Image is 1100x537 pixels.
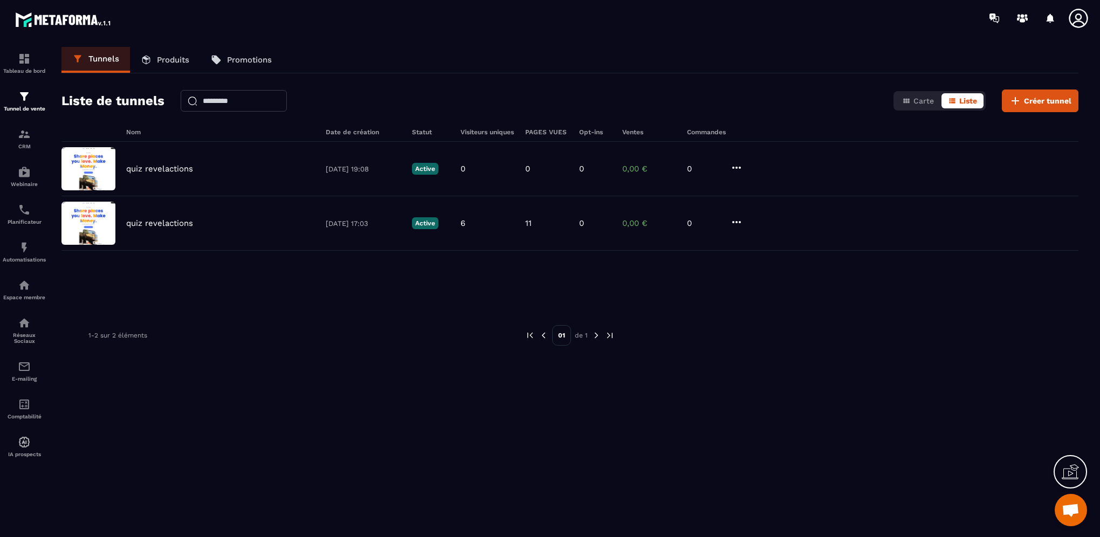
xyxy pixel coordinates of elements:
h6: PAGES VUES [525,128,568,136]
img: automations [18,241,31,254]
img: formation [18,90,31,103]
a: Tunnels [61,47,130,73]
img: next [592,331,601,340]
a: Promotions [200,47,283,73]
p: Planificateur [3,219,46,225]
p: Tunnels [88,54,119,64]
p: 0,00 € [622,164,676,174]
a: accountantaccountantComptabilité [3,390,46,428]
p: 0 [579,164,584,174]
p: de 1 [575,331,588,340]
p: quiz revelactions [126,164,193,174]
a: formationformationCRM [3,120,46,157]
p: 0 [579,218,584,228]
img: scheduler [18,203,31,216]
a: automationsautomationsAutomatisations [3,233,46,271]
span: Liste [959,97,977,105]
p: 11 [525,218,532,228]
p: [DATE] 19:08 [326,165,401,173]
img: image [61,202,115,245]
h6: Statut [412,128,450,136]
p: Produits [157,55,189,65]
p: 6 [460,218,465,228]
p: Automatisations [3,257,46,263]
a: schedulerschedulerPlanificateur [3,195,46,233]
img: automations [18,166,31,178]
img: formation [18,128,31,141]
p: quiz revelactions [126,218,193,228]
h6: Commandes [687,128,726,136]
button: Créer tunnel [1002,89,1078,112]
p: Active [412,163,438,175]
img: accountant [18,398,31,411]
a: automationsautomationsWebinaire [3,157,46,195]
img: social-network [18,316,31,329]
img: prev [539,331,548,340]
p: Espace membre [3,294,46,300]
a: emailemailE-mailing [3,352,46,390]
p: Promotions [227,55,272,65]
p: 01 [552,325,571,346]
h6: Opt-ins [579,128,611,136]
h6: Visiteurs uniques [460,128,514,136]
p: E-mailing [3,376,46,382]
img: next [605,331,615,340]
a: Produits [130,47,200,73]
p: IA prospects [3,451,46,457]
p: Comptabilité [3,414,46,419]
p: [DATE] 17:03 [326,219,401,228]
h2: Liste de tunnels [61,90,164,112]
button: Liste [941,93,984,108]
p: 0 [687,218,719,228]
p: Tunnel de vente [3,106,46,112]
span: Carte [913,97,934,105]
h6: Nom [126,128,315,136]
p: Tableau de bord [3,68,46,74]
img: email [18,360,31,373]
p: 0 [460,164,465,174]
p: Webinaire [3,181,46,187]
img: formation [18,52,31,65]
a: formationformationTableau de bord [3,44,46,82]
p: 0 [525,164,530,174]
a: social-networksocial-networkRéseaux Sociaux [3,308,46,352]
span: Créer tunnel [1024,95,1071,106]
button: Carte [896,93,940,108]
p: 0,00 € [622,218,676,228]
img: prev [525,331,535,340]
a: Ouvrir le chat [1055,494,1087,526]
a: formationformationTunnel de vente [3,82,46,120]
p: Active [412,217,438,229]
img: image [61,147,115,190]
p: CRM [3,143,46,149]
a: automationsautomationsEspace membre [3,271,46,308]
img: logo [15,10,112,29]
img: automations [18,436,31,449]
p: Réseaux Sociaux [3,332,46,344]
h6: Date de création [326,128,401,136]
p: 0 [687,164,719,174]
img: automations [18,279,31,292]
p: 1-2 sur 2 éléments [88,332,147,339]
h6: Ventes [622,128,676,136]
